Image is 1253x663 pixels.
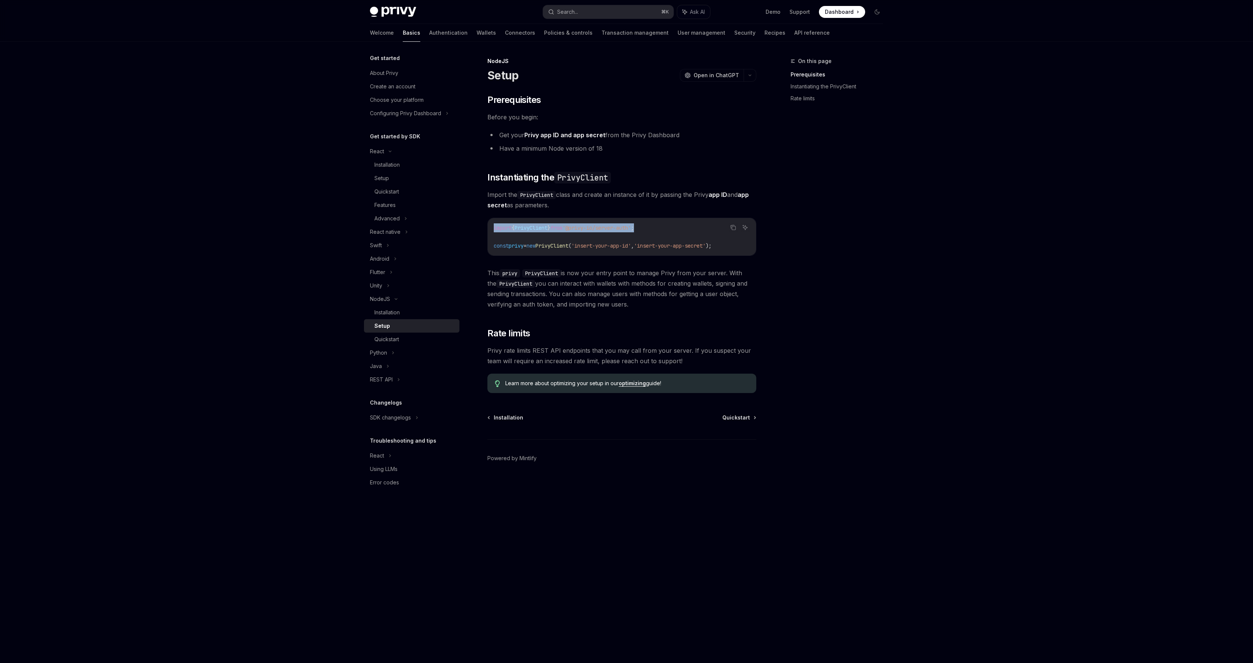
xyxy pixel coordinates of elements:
div: Error codes [370,478,399,487]
span: 'insert-your-app-id' [571,242,631,249]
div: Python [370,348,387,357]
a: Basics [403,24,420,42]
span: ( [568,242,571,249]
a: Instantiating the PrivyClient [791,81,889,92]
span: new [527,242,536,249]
div: Installation [374,160,400,169]
span: PrivyClient [515,224,547,231]
span: ; [631,224,634,231]
a: Powered by Mintlify [487,455,537,462]
div: React [370,451,384,460]
div: Choose your platform [370,95,424,104]
a: Prerequisites [791,69,889,81]
span: Prerequisites [487,94,541,106]
span: PrivyClient [536,242,568,249]
h5: Get started [370,54,400,63]
a: Recipes [764,24,785,42]
span: Open in ChatGPT [694,72,739,79]
a: Installation [364,306,459,319]
a: Rate limits [791,92,889,104]
div: Using LLMs [370,465,398,474]
div: REST API [370,375,393,384]
span: Instantiating the [487,172,611,183]
div: Android [370,254,389,263]
a: About Privy [364,66,459,80]
a: Wallets [477,24,496,42]
span: Learn more about optimizing your setup in our guide! [505,380,749,387]
div: Create an account [370,82,415,91]
a: optimizing [619,380,646,387]
a: Using LLMs [364,462,459,476]
span: Before you begin: [487,112,756,122]
div: NodeJS [487,57,756,65]
button: Ask AI [740,223,750,232]
code: privy [499,269,520,277]
span: const [494,242,509,249]
span: Import the class and create an instance of it by passing the Privy and as parameters. [487,189,756,210]
a: Transaction management [602,24,669,42]
a: Quickstart [364,185,459,198]
h1: Setup [487,69,518,82]
span: '@privy-io/server-auth' [562,224,631,231]
div: Flutter [370,268,385,277]
div: Features [374,201,396,210]
span: This is now your entry point to manage Privy from your server. With the you can interact with wal... [487,268,756,309]
div: React native [370,227,401,236]
div: Quickstart [374,335,399,344]
img: dark logo [370,7,416,17]
a: Demo [766,8,781,16]
div: Quickstart [374,187,399,196]
button: Search...⌘K [543,5,673,19]
span: Installation [494,414,523,421]
span: privy [509,242,524,249]
div: NodeJS [370,295,390,304]
span: Ask AI [690,8,705,16]
div: Search... [557,7,578,16]
span: Dashboard [825,8,854,16]
a: Choose your platform [364,93,459,107]
button: Open in ChatGPT [680,69,744,82]
div: Swift [370,241,382,250]
button: Copy the contents from the code block [728,223,738,232]
div: SDK changelogs [370,413,411,422]
a: Authentication [429,24,468,42]
a: API reference [794,24,830,42]
a: Create an account [364,80,459,93]
div: Java [370,362,382,371]
code: PrivyClient [517,191,556,199]
span: Rate limits [487,327,530,339]
div: React [370,147,384,156]
button: Toggle dark mode [871,6,883,18]
h5: Get started by SDK [370,132,420,141]
span: } [547,224,550,231]
a: Welcome [370,24,394,42]
code: PrivyClient [554,172,611,183]
a: Connectors [505,24,535,42]
a: Setup [364,172,459,185]
a: Error codes [364,476,459,489]
a: Quickstart [364,333,459,346]
div: About Privy [370,69,398,78]
div: Advanced [374,214,400,223]
a: Policies & controls [544,24,593,42]
span: = [524,242,527,249]
a: Privy app ID and app secret [524,131,605,139]
div: Setup [374,174,389,183]
span: from [550,224,562,231]
span: On this page [798,57,832,66]
button: Ask AI [677,5,710,19]
span: 'insert-your-app-secret' [634,242,706,249]
span: , [631,242,634,249]
div: Installation [374,308,400,317]
span: Quickstart [722,414,750,421]
span: Privy rate limits REST API endpoints that you may call from your server. If you suspect your team... [487,345,756,366]
a: User management [678,24,725,42]
code: PrivyClient [496,280,535,288]
svg: Tip [495,380,500,387]
div: Unity [370,281,382,290]
span: ); [706,242,712,249]
div: Setup [374,321,390,330]
a: Setup [364,319,459,333]
strong: app ID [709,191,727,198]
span: { [512,224,515,231]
